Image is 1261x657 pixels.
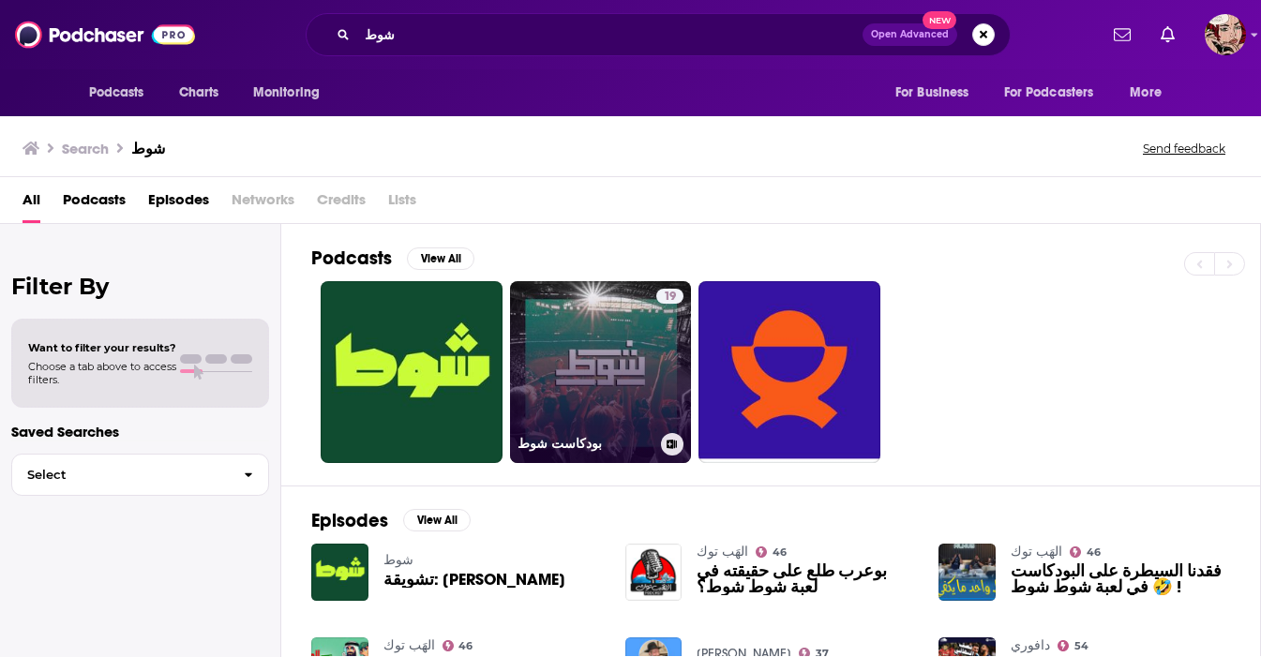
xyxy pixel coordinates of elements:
[383,572,565,588] span: تشويقة: [PERSON_NAME]
[518,436,653,452] h3: بودكاست شوط
[11,454,269,496] button: Select
[1004,80,1094,106] span: For Podcasters
[1087,548,1101,557] span: 46
[697,563,916,595] a: بوعرب طلع على حقيقته في لعبة شوط شوط؟
[1106,19,1138,51] a: Show notifications dropdown
[311,509,388,532] h2: Episodes
[992,75,1121,111] button: open menu
[443,640,473,651] a: 46
[383,552,413,568] a: شوط
[1153,19,1182,51] a: Show notifications dropdown
[388,185,416,223] span: Lists
[871,30,949,39] span: Open Advanced
[510,281,692,463] a: 19بودكاست شوط
[1070,546,1101,558] a: 46
[12,469,229,481] span: Select
[28,360,176,386] span: Choose a tab above to access filters.
[306,13,1011,56] div: Search podcasts, credits, & more...
[232,185,294,223] span: Networks
[458,642,473,650] span: 46
[148,185,209,223] a: Episodes
[317,185,366,223] span: Credits
[882,75,993,111] button: open menu
[863,23,957,46] button: Open AdvancedNew
[895,80,969,106] span: For Business
[923,11,956,29] span: New
[311,246,474,270] a: PodcastsView All
[1011,637,1050,653] a: دافوري
[1137,141,1231,157] button: Send feedback
[311,246,392,270] h2: Podcasts
[1205,14,1246,55] img: User Profile
[253,80,320,106] span: Monitoring
[167,75,231,111] a: Charts
[383,637,435,653] a: الهَب توك
[11,273,269,300] h2: Filter By
[664,288,676,306] span: 19
[1074,642,1088,650] span: 54
[697,544,748,560] a: الهَب توك
[1058,640,1088,651] a: 54
[311,544,368,601] img: تشويقة: بودكاست شوط
[76,75,169,111] button: open menu
[938,544,996,601] img: فقدنا السيطرة على البودكاست 🤣 في لعبة شوط شوط !
[1011,563,1230,595] a: فقدنا السيطرة على البودكاست 🤣 في لعبة شوط شوط !
[1205,14,1246,55] span: Logged in as NBM-Suzi
[15,17,195,52] img: Podchaser - Follow, Share and Rate Podcasts
[63,185,126,223] a: Podcasts
[773,548,787,557] span: 46
[11,423,269,440] p: Saved Searches
[656,289,683,304] a: 19
[1130,80,1162,106] span: More
[357,20,863,50] input: Search podcasts, credits, & more...
[311,509,471,532] a: EpisodesView All
[179,80,219,106] span: Charts
[403,509,471,531] button: View All
[23,185,40,223] a: All
[1011,544,1062,560] a: الهَب توك
[1117,75,1185,111] button: open menu
[407,247,474,270] button: View All
[625,544,683,601] img: بوعرب طلع على حقيقته في لعبة شوط شوط؟
[89,80,144,106] span: Podcasts
[62,140,109,157] h3: Search
[131,140,165,157] h3: شوط
[756,546,787,558] a: 46
[240,75,344,111] button: open menu
[1205,14,1246,55] button: Show profile menu
[383,572,565,588] a: تشويقة: بودكاست شوط
[28,341,176,354] span: Want to filter your results?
